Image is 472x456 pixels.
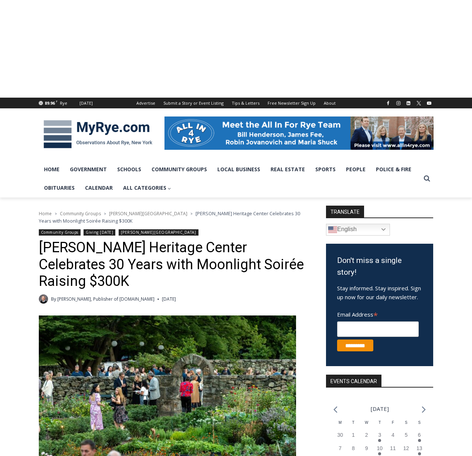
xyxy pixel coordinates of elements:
[341,160,371,179] a: People
[352,445,355,451] time: 8
[104,211,106,216] span: >
[190,211,193,216] span: >
[123,184,172,192] span: All Categories
[337,284,422,301] p: Stay informed. Stay inspired. Sign up now for our daily newsletter.
[371,160,417,179] a: Police & Fire
[365,420,368,425] span: W
[326,206,364,217] strong: TRANSLATE
[378,439,381,442] em: Has events
[413,431,426,445] button: 6 Has events
[326,224,390,236] a: English
[377,445,383,451] time: 10
[80,179,118,197] a: Calendar
[403,445,409,451] time: 12
[60,210,101,217] a: Community Groups
[109,210,187,217] a: [PERSON_NAME][GEOGRAPHIC_DATA]
[132,98,340,108] nav: Secondary Navigation
[39,239,307,290] h1: [PERSON_NAME] Heritage Center Celebrates 30 Years with Moonlight Soirée Raising $300K
[119,229,198,236] a: [PERSON_NAME][GEOGRAPHIC_DATA]
[390,445,396,451] time: 11
[373,420,387,431] div: Thursday
[45,100,55,106] span: 89.96
[417,445,422,451] time: 13
[418,432,421,438] time: 6
[378,452,381,455] em: Has events
[56,99,58,103] span: F
[405,420,407,425] span: S
[404,99,413,108] a: Linkedin
[39,229,81,236] a: Community Groups
[337,432,343,438] time: 30
[422,406,426,413] a: Next month
[162,295,176,303] time: [DATE]
[51,295,56,303] span: By
[365,432,368,438] time: 2
[159,98,228,108] a: Submit a Story or Event Listing
[264,98,320,108] a: Free Newsletter Sign Up
[326,375,381,387] h2: Events Calendar
[400,431,413,445] button: 5
[65,160,112,179] a: Government
[146,160,212,179] a: Community Groups
[384,99,393,108] a: Facebook
[392,420,394,425] span: F
[373,431,387,445] button: 3 Has events
[118,179,177,197] a: All Categories
[352,432,355,438] time: 1
[39,210,52,217] a: Home
[39,210,300,224] span: [PERSON_NAME] Heritage Center Celebrates 30 Years with Moonlight Soirée Raising $300K
[339,420,342,425] span: M
[328,225,337,234] img: en
[394,99,403,108] a: Instagram
[112,160,146,179] a: Schools
[347,420,360,431] div: Tuesday
[39,179,80,197] a: Obituaries
[57,296,154,302] a: [PERSON_NAME], Publisher of [DOMAIN_NAME]
[333,431,347,445] button: 30
[414,99,423,108] a: X
[39,294,48,304] a: Author image
[425,99,434,108] a: YouTube
[360,431,373,445] button: 2
[79,100,93,107] div: [DATE]
[320,98,340,108] a: About
[212,160,265,179] a: Local Business
[418,439,421,442] em: Has events
[420,172,434,185] button: View Search Form
[405,432,408,438] time: 5
[378,432,381,438] time: 3
[265,160,310,179] a: Real Estate
[333,406,337,413] a: Previous month
[310,160,341,179] a: Sports
[39,115,157,153] img: MyRye.com
[386,420,400,431] div: Friday
[413,420,426,431] div: Sunday
[339,445,342,451] time: 7
[378,420,381,425] span: T
[337,307,419,320] label: Email Address
[418,452,421,455] em: Has events
[418,420,421,425] span: S
[39,160,65,179] a: Home
[60,100,67,107] div: Rye
[347,431,360,445] button: 1
[164,116,434,150] img: All in for Rye
[352,420,354,425] span: T
[365,445,368,451] time: 9
[371,404,389,414] li: [DATE]
[386,431,400,445] button: 4
[132,98,159,108] a: Advertise
[400,420,413,431] div: Saturday
[228,98,264,108] a: Tips & Letters
[337,255,422,278] h3: Don't miss a single story!
[55,211,57,216] span: >
[39,210,307,225] nav: Breadcrumbs
[360,420,373,431] div: Wednesday
[84,229,115,236] a: Giving [DATE]
[333,420,347,431] div: Monday
[391,432,394,438] time: 4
